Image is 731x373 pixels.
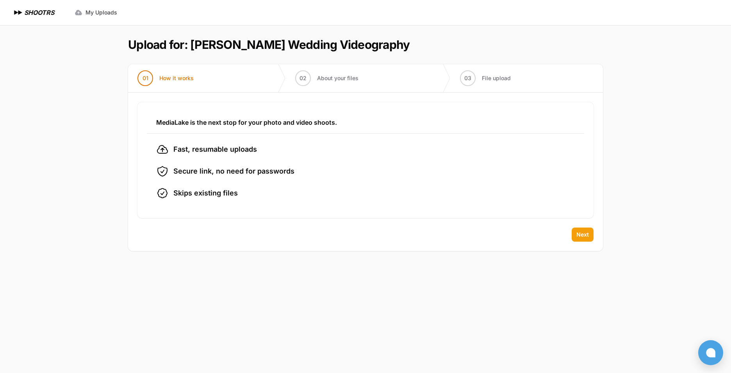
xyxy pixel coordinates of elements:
h3: MediaLake is the next stop for your photo and video shoots. [156,118,575,127]
button: Open chat window [698,340,723,365]
a: SHOOTRS SHOOTRS [12,8,54,17]
button: 03 File upload [451,64,520,92]
button: 02 About your files [286,64,368,92]
span: File upload [482,74,511,82]
span: My Uploads [86,9,117,16]
span: Fast, resumable uploads [173,144,257,155]
span: About your files [317,74,358,82]
span: 02 [300,74,307,82]
img: SHOOTRS [12,8,24,17]
span: 03 [464,74,471,82]
h1: Upload for: [PERSON_NAME] Wedding Videography [128,38,410,52]
span: Secure link, no need for passwords [173,166,294,177]
span: How it works [159,74,194,82]
span: 01 [143,74,148,82]
button: Next [572,228,594,242]
a: My Uploads [70,5,122,20]
button: 01 How it works [128,64,203,92]
span: Next [576,231,589,239]
span: Skips existing files [173,188,238,199]
h1: SHOOTRS [24,8,54,17]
